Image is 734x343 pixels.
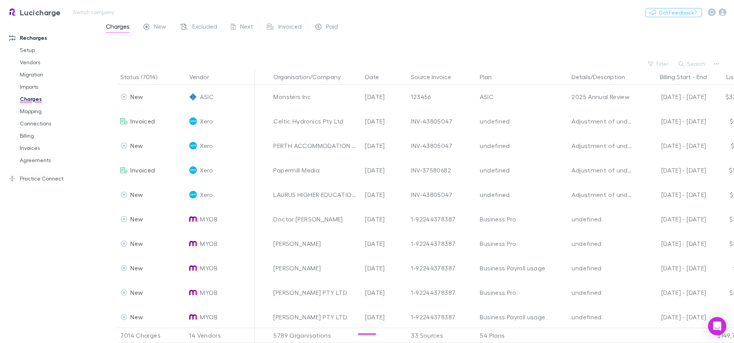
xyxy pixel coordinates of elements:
span: Xero [200,158,213,182]
button: Switch company [68,8,119,17]
span: MYOB [200,207,217,231]
span: Xero [200,133,213,158]
div: undefined [480,109,565,133]
div: undefined [572,207,634,231]
span: New [130,142,143,149]
span: Invoiced [278,23,302,33]
img: Xero's Logo [189,166,197,174]
span: Xero [200,109,213,133]
span: New [130,289,143,296]
div: Business Pro [480,231,565,256]
img: MYOB's Logo [189,240,197,247]
div: [DATE] - [DATE] [640,207,706,231]
img: MYOB's Logo [189,264,197,272]
a: Vendors [12,56,103,68]
span: New [130,93,143,100]
a: Recharges [2,32,103,44]
div: [DATE] - [DATE] [640,280,706,305]
img: MYOB's Logo [189,215,197,223]
div: [DATE] - [DATE] [640,182,706,207]
span: Next [240,23,253,33]
button: Status (7014) [120,69,166,85]
div: - [640,69,715,85]
span: Excluded [192,23,217,33]
div: [DATE] [362,256,408,280]
span: MYOB [200,256,217,280]
div: Adjustment of under-debited amount on 53661553-0009 [572,109,634,133]
span: Paid [326,23,338,33]
button: Vendor [189,69,218,85]
a: Imports [12,81,103,93]
div: 54 Plans [477,328,568,343]
div: INV-43805047 [411,133,474,158]
button: Search [675,59,710,68]
img: Lucicharge's Logo [8,8,17,17]
div: Adjustment of under-debited amount on 3FGCUQVM-0001 [572,133,634,158]
button: Date [365,69,388,85]
h3: Lucicharge [20,8,61,17]
div: undefined [480,182,565,207]
span: Xero [200,182,213,207]
div: Business Payroll usage [480,256,565,280]
div: [DATE] [362,182,408,207]
a: Lucicharge [3,3,65,21]
div: 1-92244378387 [411,231,474,256]
button: Filter [644,59,673,68]
div: Adjustment of under-debited amount on 1EB9ABC9-0009 [572,158,634,182]
div: 1-92244378387 [411,207,474,231]
div: undefined [480,133,565,158]
span: New [130,191,143,198]
span: New [130,215,143,223]
div: Celtic Hydronics Pty Ltd [273,109,359,133]
a: Connections [12,117,103,130]
div: Doctor [PERSON_NAME] [273,207,359,231]
div: 5789 Organisations [270,328,362,343]
div: [PERSON_NAME] PTY LTD [273,305,359,329]
div: undefined [572,305,634,329]
div: [DATE] [362,207,408,231]
div: INV-43805047 [411,109,474,133]
a: Migration [12,68,103,81]
div: ASIC [480,85,565,109]
a: Invoices [12,142,103,154]
span: New [154,23,166,33]
div: LAURUS HIGHER EDUCATION PTY LTD [273,182,359,207]
div: Open Intercom Messenger [708,317,726,335]
div: [DATE] [362,133,408,158]
div: [PERSON_NAME] [273,256,359,280]
a: Mapping [12,105,103,117]
a: Billing [12,130,103,142]
div: INV-43805047 [411,182,474,207]
div: Business Pro [480,280,565,305]
div: Adjustment of under-debited amount on 1F1B2DE9-0006 [572,182,634,207]
div: [DATE] - [DATE] [640,85,706,109]
div: [DATE] [362,158,408,182]
div: Papermill Media [273,158,359,182]
button: Source Invoice [411,69,460,85]
button: Plan [480,69,501,85]
span: New [130,264,143,271]
div: Business Payroll usage [480,305,565,329]
div: [DATE] [362,231,408,256]
img: Xero's Logo [189,191,197,198]
span: ASIC [200,85,213,109]
img: Xero's Logo [189,142,197,150]
img: MYOB's Logo [189,313,197,321]
div: 1-92244378387 [411,256,474,280]
div: 33 Sources [408,328,477,343]
span: Charges [106,23,130,33]
div: [DATE] - [DATE] [640,256,706,280]
span: New [130,313,143,320]
button: Details/Description [572,69,634,85]
div: [DATE] - [DATE] [640,133,706,158]
button: Billing Start [660,69,691,85]
button: End [697,69,707,85]
div: [DATE] - [DATE] [640,305,706,329]
a: Practice Connect [2,172,103,185]
span: New [130,240,143,247]
div: undefined [572,280,634,305]
div: [DATE] [362,280,408,305]
div: [DATE] - [DATE] [640,158,706,182]
span: MYOB [200,231,217,256]
div: [PERSON_NAME] PTY LTD [273,280,359,305]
